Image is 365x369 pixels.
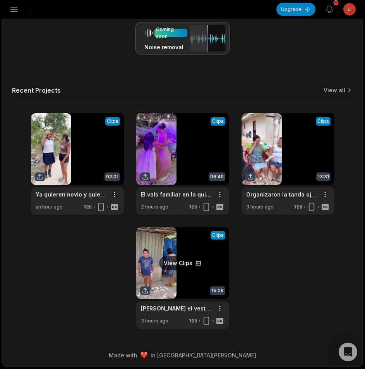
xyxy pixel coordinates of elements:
a: [PERSON_NAME] el vestido de quinceañera que pidieron prestado [141,304,212,312]
h3: Noise removal [144,43,187,51]
a: El vals familiar en la quinceañera del Pueblo [141,190,212,198]
a: Ya quieren novio y quieren el [DATE] [36,190,107,198]
a: Organizaron la tanda ojalá nadie quede mal [246,190,317,198]
div: Open Intercom Messenger [339,343,357,361]
img: heart emoji [141,352,147,359]
h2: Recent Projects [12,86,61,94]
img: noise_removal.png [190,25,225,52]
div: Made with in [GEOGRAPHIC_DATA][PERSON_NAME] [10,351,355,359]
a: View all [324,86,345,94]
button: Upgrade [276,3,315,16]
div: Coming soon [156,26,186,40]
